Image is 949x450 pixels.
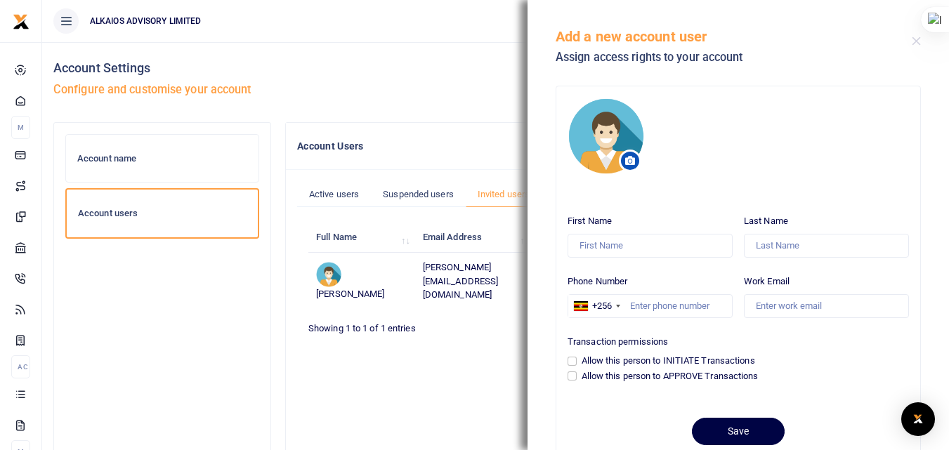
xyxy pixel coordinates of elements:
[308,223,415,253] th: Full Name: activate to sort column ascending
[582,354,755,368] label: Allow this person to INITIATE Transactions
[308,314,556,336] div: Showing 1 to 1 of 1 entries
[53,83,938,97] h5: Configure and customise your account
[84,15,207,27] span: ALKAIOS ADVISORY LIMITED
[65,134,259,183] a: Account name
[556,51,912,65] h5: Assign access rights to your account
[912,37,921,46] button: Close
[582,369,759,383] label: Allow this person to APPROVE Transactions
[415,223,534,253] th: Email Address: activate to sort column ascending
[53,60,938,76] h4: Account Settings
[556,28,912,45] h5: Add a new account user
[13,15,30,26] a: logo-small logo-large logo-large
[744,214,788,228] label: Last Name
[592,299,612,313] div: +256
[466,181,542,208] a: Invited users
[297,181,371,208] a: Active users
[692,418,785,445] button: Save
[901,402,935,436] div: Open Intercom Messenger
[11,116,30,139] li: M
[415,253,534,310] td: [PERSON_NAME][EMAIL_ADDRESS][DOMAIN_NAME]
[568,294,733,318] input: Enter phone number
[65,188,259,239] a: Account users
[568,214,612,228] label: First Name
[78,208,247,219] h6: Account users
[568,234,733,258] input: First Name
[11,355,30,378] li: Ac
[371,181,466,208] a: Suspended users
[77,153,247,164] h6: Account name
[744,274,790,289] label: Work Email
[568,274,627,289] label: Phone Number
[13,13,30,30] img: logo-small
[568,335,668,349] label: Transaction permissions
[297,138,819,154] h4: Account Users
[744,294,909,318] input: Enter work email
[308,253,415,310] td: [PERSON_NAME]
[568,295,624,317] div: Uganda: +256
[744,234,909,258] input: Last Name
